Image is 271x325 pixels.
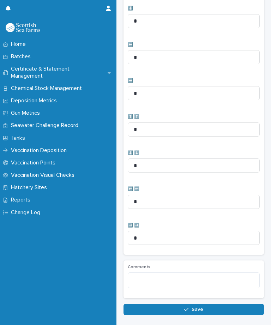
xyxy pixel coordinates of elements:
p: Batches [8,53,36,60]
button: Save [124,304,264,315]
p: Tanks [8,135,31,142]
p: Seawater Challenge Record [8,122,84,129]
span: ⬇️ ⬇️ [128,151,139,155]
p: Deposition Metrics [8,97,62,104]
span: ⬇️ [128,6,133,11]
p: Vaccination Visual Checks [8,172,80,179]
span: ⬅️ [128,43,133,47]
p: Reports [8,197,36,203]
span: ⬆️ ⬆️ [128,115,139,119]
p: Chemical Stock Management [8,85,88,92]
p: Gun Metrics [8,110,46,116]
span: ⬅️ ⬅️ [128,187,139,191]
span: Comments [128,265,150,269]
span: ➡️ [128,79,133,83]
p: Home [8,41,31,48]
p: Vaccination Deposition [8,147,72,154]
p: Certificate & Statement Management [8,66,108,79]
span: Save [192,307,203,312]
p: Vaccination Points [8,160,61,166]
img: uOABhIYSsOPhGJQdTwEw [6,23,40,32]
p: Hatchery Sites [8,184,53,191]
p: Change Log [8,209,46,216]
span: ➡️ ➡️ [128,223,139,228]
